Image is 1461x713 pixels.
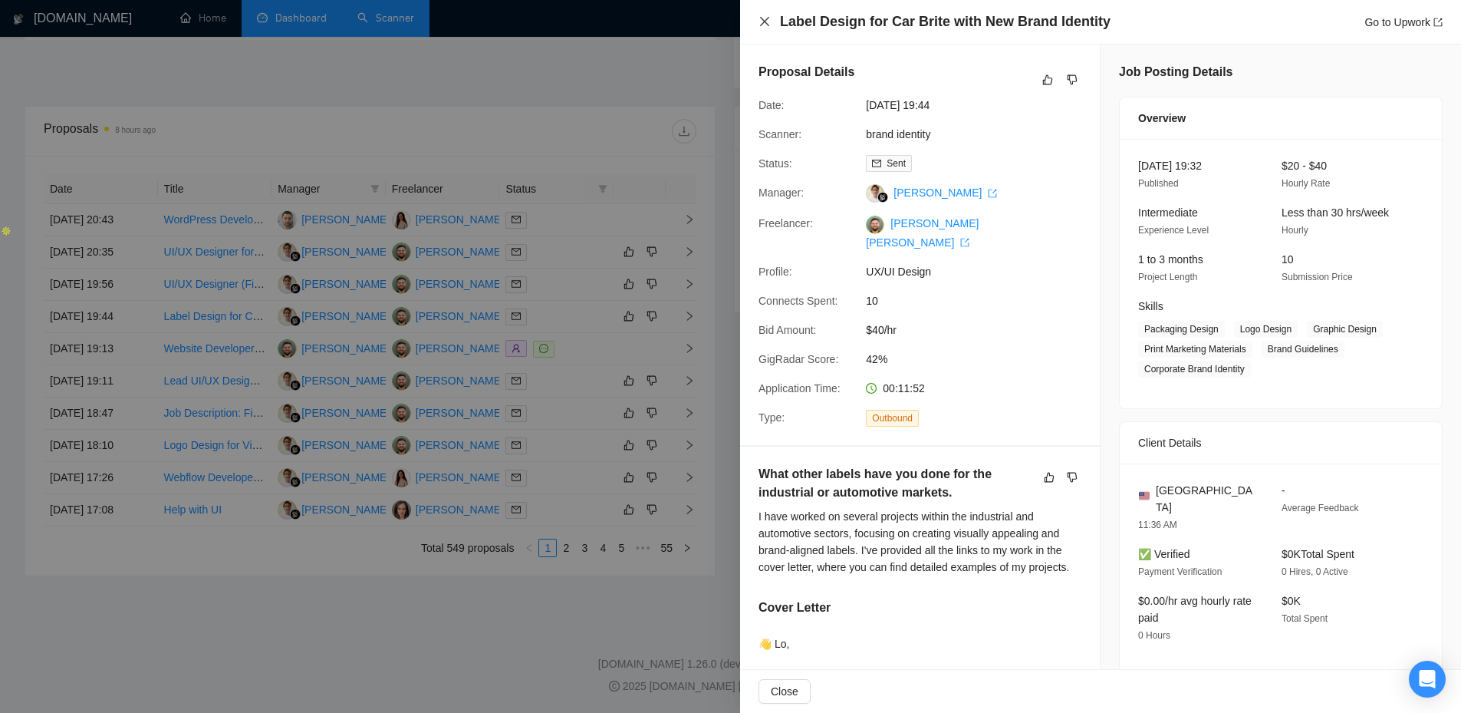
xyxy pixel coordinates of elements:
[758,679,811,704] button: Close
[866,97,1096,114] span: [DATE] 19:44
[1234,321,1298,338] span: Logo Design
[866,263,1096,280] span: UX/UI Design
[1138,520,1177,530] span: 11:36 AM
[1138,630,1170,641] span: 0 Hours
[872,159,881,168] span: mail
[758,508,1081,576] div: I have worked on several projects within the industrial and automotive sectors, focusing on creat...
[1138,321,1225,338] span: Packaging Design
[866,410,919,427] span: Outbound
[758,15,771,28] button: Close
[1282,253,1294,266] span: 10
[1138,548,1190,560] span: ✅ Verified
[1138,566,1222,577] span: Payment Verification
[1,226,12,236] img: Apollo
[960,238,969,247] span: export
[1139,490,1150,501] img: 🇺🇸
[758,99,784,111] span: Date:
[1282,484,1285,497] span: -
[758,382,841,394] span: Application Time:
[1138,110,1186,127] span: Overview
[758,266,792,278] span: Profile:
[1282,160,1327,172] span: $20 - $40
[1063,468,1081,487] button: dislike
[1138,178,1179,189] span: Published
[758,324,817,336] span: Bid Amount:
[1282,503,1359,513] span: Average Feedback
[866,351,1096,368] span: 42%
[1409,661,1446,698] div: Open Intercom Messenger
[887,158,906,169] span: Sent
[1282,595,1301,607] span: $0K
[1044,471,1055,484] span: like
[1067,74,1078,86] span: dislike
[1138,253,1203,266] span: 1 to 3 months
[1282,548,1354,560] span: $0K Total Spent
[1040,468,1058,487] button: like
[866,322,1096,338] span: $40/hr
[866,292,1096,309] span: 10
[1138,422,1423,464] div: Client Details
[1067,471,1078,484] span: dislike
[866,383,877,394] span: clock-circle
[988,189,997,198] span: export
[1282,178,1330,189] span: Hourly Rate
[1282,206,1389,219] span: Less than 30 hrs/week
[1138,361,1251,378] span: Corporate Brand Identity
[1138,341,1252,358] span: Print Marketing Materials
[1138,206,1198,219] span: Intermediate
[758,157,792,170] span: Status:
[758,128,801,140] span: Scanner:
[758,353,838,365] span: GigRadar Score:
[1138,300,1163,312] span: Skills
[1282,613,1328,624] span: Total Spent
[1138,160,1202,172] span: [DATE] 19:32
[758,63,854,81] h5: Proposal Details
[866,217,979,248] a: [PERSON_NAME] [PERSON_NAME] export
[1262,341,1344,358] span: Brand Guidelines
[1138,595,1252,624] span: $0.00/hr avg hourly rate paid
[1364,16,1443,28] a: Go to Upworkexport
[1307,321,1383,338] span: Graphic Design
[1156,482,1257,516] span: [GEOGRAPHIC_DATA]
[758,599,831,617] h5: Cover Letter
[1282,272,1353,282] span: Submission Price
[758,187,804,199] span: Manager:
[758,15,771,28] span: close
[1282,566,1348,577] span: 0 Hires, 0 Active
[1433,18,1443,27] span: export
[771,683,798,700] span: Close
[758,465,1033,502] h5: What other labels have you done for the industrial or automotive markets.
[1119,63,1232,81] h5: Job Posting Details
[1063,71,1081,89] button: dislike
[893,187,997,199] a: [PERSON_NAME] export
[883,382,925,394] span: 00:11:52
[1138,272,1197,282] span: Project Length
[866,128,930,140] a: brand identity
[1038,71,1057,89] button: like
[1042,74,1053,86] span: like
[780,12,1111,31] h4: Label Design for Car Brite with New Brand Identity
[877,192,888,203] img: gigradar-bm.png
[758,295,838,307] span: Connects Spent:
[758,411,785,424] span: Type:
